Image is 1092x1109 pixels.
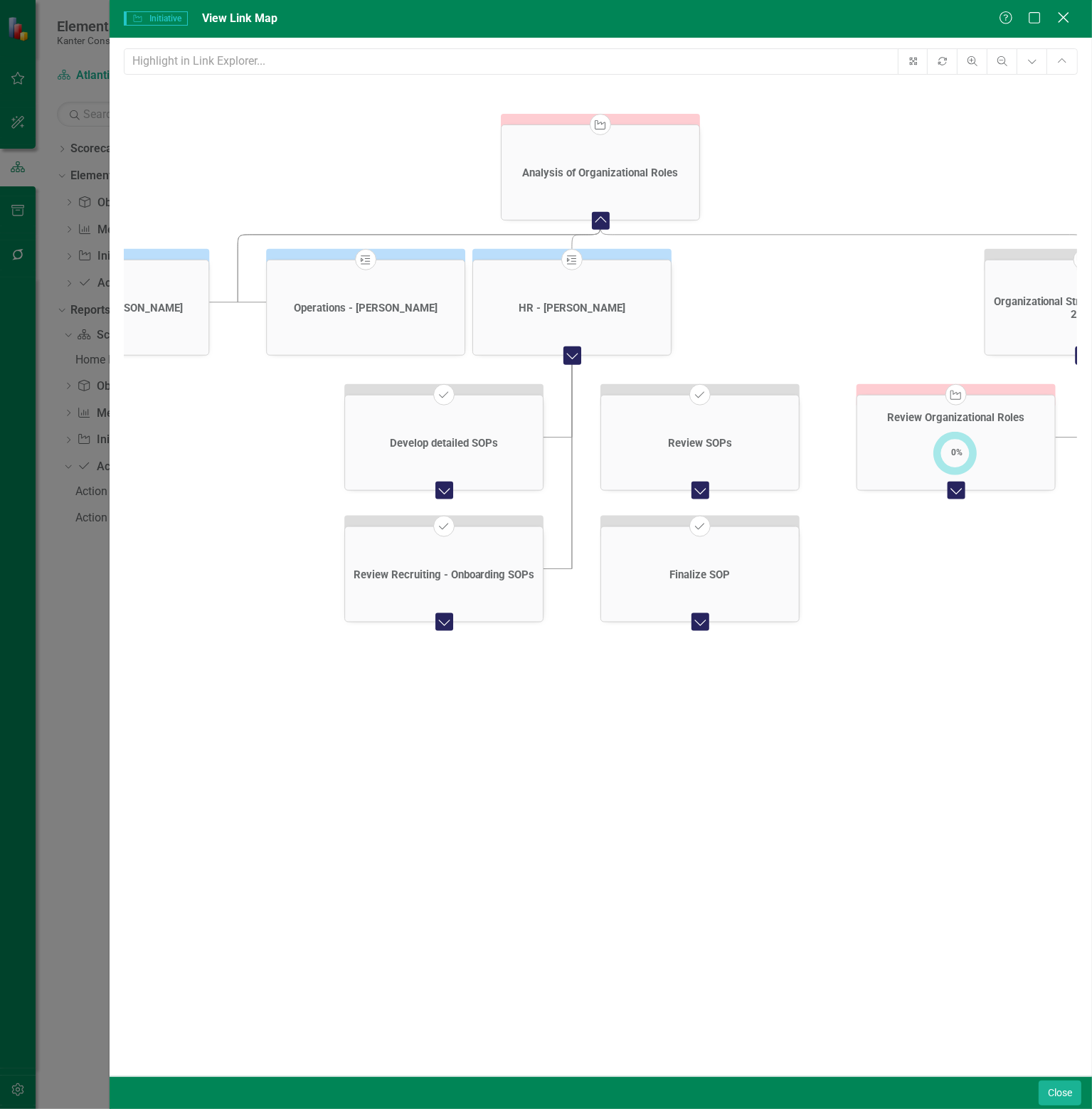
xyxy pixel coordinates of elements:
[386,437,502,450] a: Develop detailed SOPs
[294,302,438,314] div: Operations - [PERSON_NAME]
[290,302,441,314] a: Operations - [PERSON_NAME]
[124,48,899,75] input: Highlight in Link Explorer...
[884,410,1028,423] a: Review Organizational Roles
[664,437,736,450] a: Review SOPs
[202,11,277,25] span: View Link Map
[353,568,534,581] div: Review Recruiting - Onboarding SOPs
[669,568,730,581] div: Finalize SOP
[887,410,1024,423] div: Review Organizational Roles
[519,166,682,179] a: Analysis of Organizational Roles
[668,437,732,450] div: Review SOPs
[124,11,188,26] span: Initiative
[951,447,963,457] div: 0%
[519,302,625,314] div: HR - [PERSON_NAME]
[666,568,733,581] a: Finalize SOP
[1039,1081,1081,1105] button: Close
[349,568,538,581] a: Review Recruiting - Onboarding SOPs
[515,302,629,314] a: HR - [PERSON_NAME]
[522,166,678,179] div: Analysis of Organizational Roles
[390,437,498,450] div: Develop detailed SOPs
